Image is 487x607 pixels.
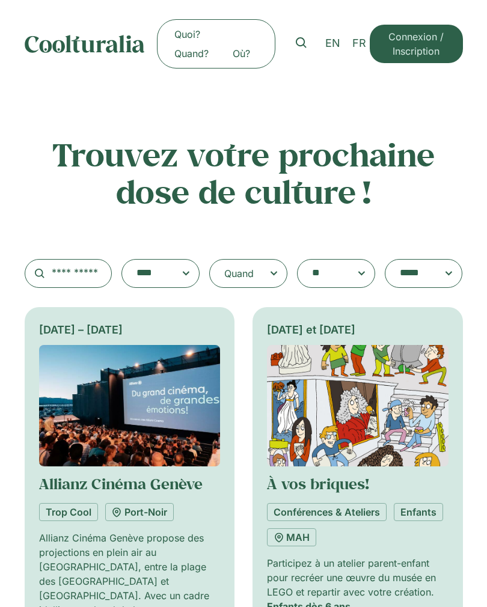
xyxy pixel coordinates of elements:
[312,265,365,282] textarea: Search
[382,29,450,58] span: Connexion / Inscription
[319,35,346,52] a: EN
[346,35,372,52] a: FR
[162,44,221,63] a: Quand?
[267,556,449,599] p: Participez à un atelier parent-enfant pour recréer une œuvre du musée en LEGO et repartir avec vo...
[400,265,453,282] textarea: Search
[267,528,316,546] a: MAH
[394,503,443,521] a: Enfants
[267,474,369,493] a: À vos briques!
[370,25,462,63] a: Connexion / Inscription
[39,474,203,493] a: Allianz Cinéma Genève
[105,503,174,521] a: Port-Noir
[39,345,221,466] img: Coolturalia - Allianz Cinéma Genève
[325,37,340,50] span: EN
[162,25,212,44] a: Quoi?
[267,322,449,338] div: [DATE] et [DATE]
[25,136,463,211] h2: Trouvez votre prochaine dose de culture !
[39,322,221,338] div: [DATE] – [DATE]
[162,25,270,63] nav: Menu
[224,266,254,281] div: Quand
[352,37,366,50] span: FR
[221,44,262,63] a: Où?
[136,265,189,282] textarea: Search
[39,503,98,521] a: Trop Cool
[267,345,449,466] img: Coolturalia - À vos briques!
[267,503,387,521] a: Conférences & Ateliers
